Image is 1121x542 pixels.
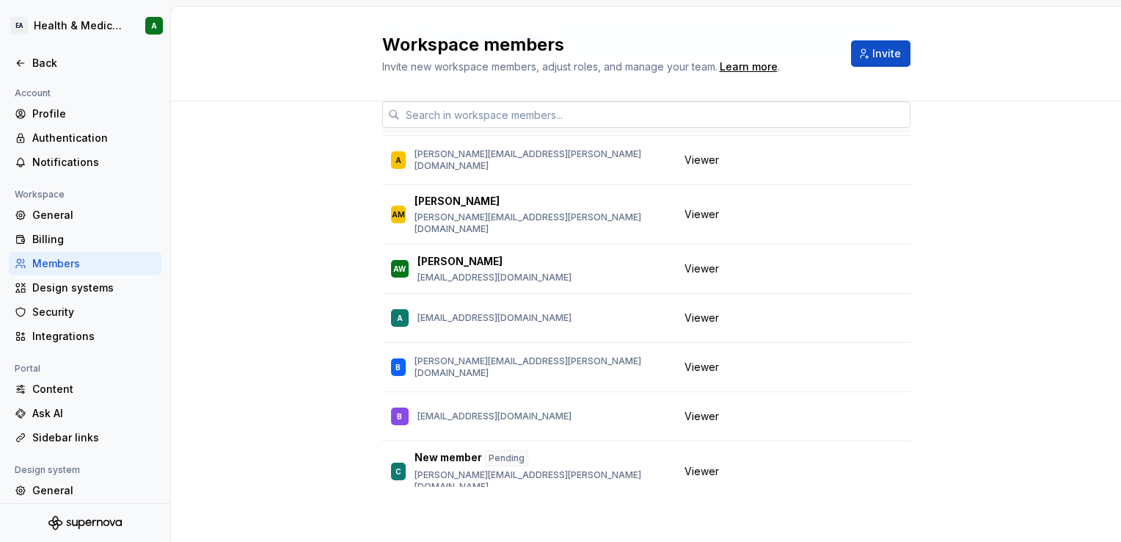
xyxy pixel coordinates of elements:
[684,360,719,375] span: Viewer
[417,312,572,324] p: [EMAIL_ADDRESS][DOMAIN_NAME]
[392,207,405,222] div: AM
[32,208,156,223] div: General
[395,464,401,479] div: C
[10,17,28,35] div: EA
[717,62,780,73] span: .
[9,126,161,150] a: Authentication
[415,355,667,379] p: [PERSON_NAME][EMAIL_ADDRESS][PERSON_NAME][DOMAIN_NAME]
[395,153,401,167] div: A
[397,409,402,424] div: B
[872,46,901,61] span: Invite
[393,261,406,276] div: AW
[684,409,719,424] span: Viewer
[382,33,833,57] h2: Workspace members
[9,203,161,227] a: General
[32,406,156,421] div: Ask AI
[9,503,161,527] a: Members
[32,256,156,271] div: Members
[3,10,167,42] button: EAHealth & Medical Design SystemsA
[9,276,161,300] a: Design systems
[9,360,46,377] div: Portal
[684,311,719,325] span: Viewer
[417,411,572,422] p: [EMAIL_ADDRESS][DOMAIN_NAME]
[382,60,717,73] span: Invite new workspace members, adjust roles, and manage your team.
[415,450,482,466] p: New member
[9,325,161,348] a: Integrations
[415,194,500,209] p: [PERSON_NAME]
[684,464,719,479] span: Viewer
[9,151,161,174] a: Notifications
[9,186,70,203] div: Workspace
[9,461,86,479] div: Design system
[32,329,156,344] div: Integrations
[151,20,157,32] div: A
[32,305,156,319] div: Security
[417,272,572,283] p: [EMAIL_ADDRESS][DOMAIN_NAME]
[9,426,161,449] a: Sidebar links
[395,360,401,375] div: B
[9,84,56,102] div: Account
[9,300,161,324] a: Security
[32,106,156,121] div: Profile
[9,402,161,425] a: Ask AI
[32,232,156,247] div: Billing
[415,212,667,235] p: [PERSON_NAME][EMAIL_ADDRESS][PERSON_NAME][DOMAIN_NAME]
[32,483,156,498] div: General
[9,479,161,502] a: General
[415,469,667,493] p: [PERSON_NAME][EMAIL_ADDRESS][PERSON_NAME][DOMAIN_NAME]
[32,281,156,295] div: Design systems
[415,148,667,172] p: [PERSON_NAME][EMAIL_ADDRESS][PERSON_NAME][DOMAIN_NAME]
[417,254,503,269] p: [PERSON_NAME]
[34,18,128,33] div: Health & Medical Design Systems
[32,56,156,71] div: Back
[684,207,719,222] span: Viewer
[397,311,403,325] div: A
[32,131,156,145] div: Authentication
[9,51,161,75] a: Back
[684,153,719,167] span: Viewer
[9,102,161,126] a: Profile
[9,377,161,401] a: Content
[684,261,719,276] span: Viewer
[485,450,528,466] div: Pending
[9,252,161,275] a: Members
[400,101,910,128] input: Search in workspace members...
[851,40,910,67] button: Invite
[48,516,122,530] svg: Supernova Logo
[9,228,161,251] a: Billing
[32,430,156,445] div: Sidebar links
[32,382,156,397] div: Content
[720,59,778,74] a: Learn more
[32,155,156,170] div: Notifications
